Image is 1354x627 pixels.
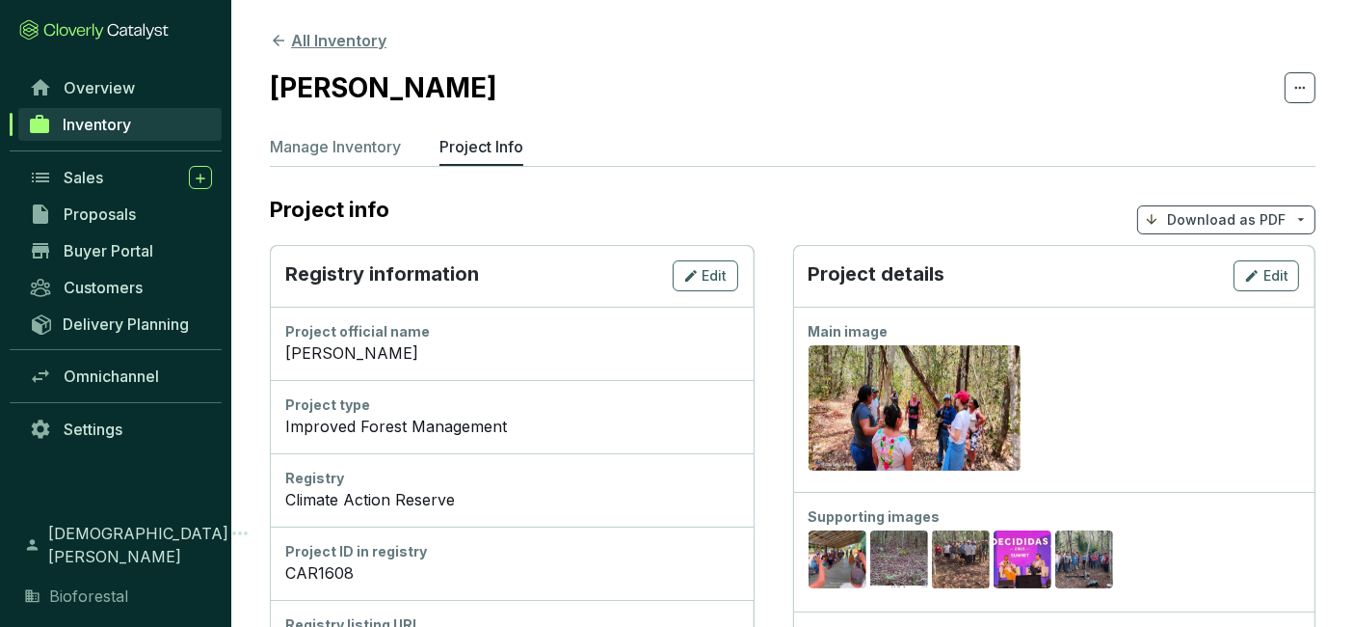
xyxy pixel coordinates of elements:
button: Edit [1234,260,1299,291]
div: CAR1608 [285,561,738,585]
h2: Project info [270,197,409,222]
p: Project Info [439,135,523,158]
span: Edit [703,266,728,286]
div: Improved Forest Management [285,415,738,438]
div: Climate Action Reserve [285,488,738,511]
span: Inventory [63,115,131,134]
a: Overview [19,71,222,104]
a: Buyer Portal [19,234,222,267]
div: Project official name [285,322,738,341]
div: Supporting images [809,507,1300,527]
a: Customers [19,271,222,304]
a: Proposals [19,198,222,231]
div: Registry [285,469,738,488]
p: Download as PDF [1167,210,1286,230]
p: Registry information [285,260,479,291]
p: Project details [809,260,945,291]
div: Project type [285,395,738,415]
span: Customers [64,278,143,297]
span: [DEMOGRAPHIC_DATA][PERSON_NAME] [48,522,228,568]
p: Manage Inventory [270,135,401,158]
a: Sales [19,161,222,194]
h2: [PERSON_NAME] [270,68,497,108]
span: Edit [1263,266,1288,286]
div: Main image [809,322,1300,341]
span: Proposals [64,204,136,224]
span: Buyer Portal [64,241,153,260]
div: [PERSON_NAME] [285,341,738,365]
a: Settings [19,413,222,446]
span: Overview [64,78,135,97]
span: Delivery Planning [63,314,189,334]
a: Inventory [18,108,222,141]
div: Project ID in registry [285,542,738,561]
span: Omnichannel [64,367,159,386]
button: Edit [673,260,738,291]
span: Sales [64,168,103,187]
a: Delivery Planning [19,308,222,340]
a: Omnichannel [19,360,222,393]
button: All Inventory [270,29,386,52]
span: Settings [64,420,122,439]
span: Bioforestal [49,585,128,608]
